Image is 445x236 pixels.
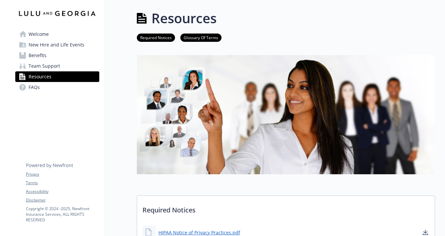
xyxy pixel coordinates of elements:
[137,55,435,174] img: resources page banner
[15,29,99,39] a: Welcome
[151,8,217,28] h1: Resources
[26,189,99,195] a: Accessibility
[137,196,435,220] p: Required Notices
[29,82,40,93] span: FAQs
[15,71,99,82] a: Resources
[26,197,99,203] a: Disclaimer
[29,71,51,82] span: Resources
[26,180,99,186] a: Terms
[180,34,222,40] a: Glossary Of Terms
[137,34,175,40] a: Required Notices
[29,50,46,61] span: Benefits
[15,39,99,50] a: New Hire and Life Events
[29,39,84,50] span: New Hire and Life Events
[29,61,60,71] span: Team Support
[26,171,99,177] a: Privacy
[15,50,99,61] a: Benefits
[26,206,99,223] p: Copyright © 2024 - 2025 , Newfront Insurance Services, ALL RIGHTS RESERVED
[29,29,49,39] span: Welcome
[15,82,99,93] a: FAQs
[158,229,240,236] a: HIPAA Notice of Privacy Practices.pdf
[15,61,99,71] a: Team Support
